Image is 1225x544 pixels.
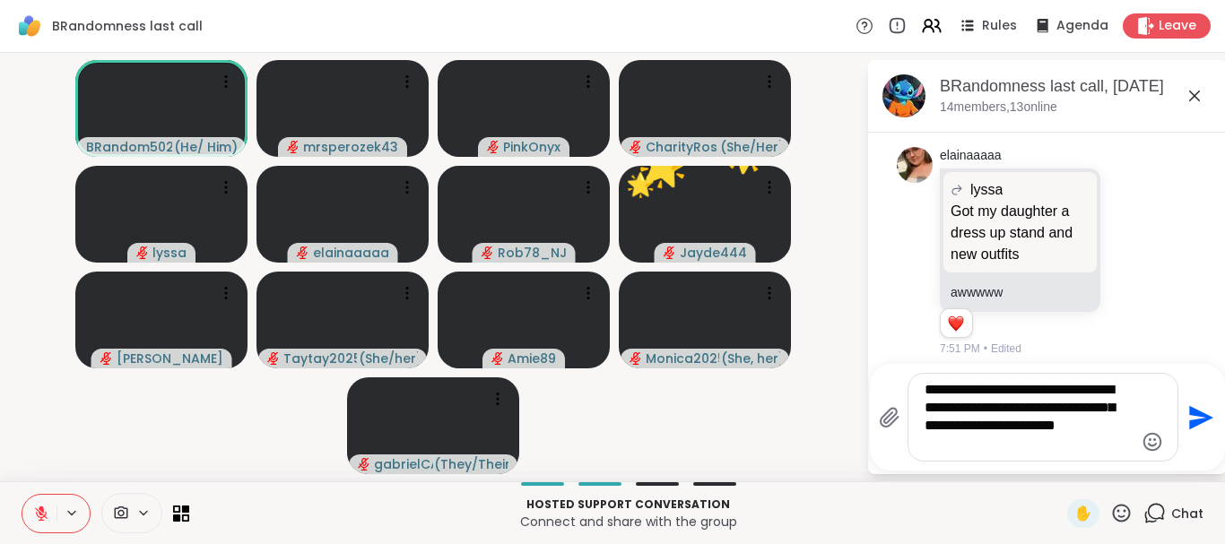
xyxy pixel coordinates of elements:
span: lyssa [970,179,1003,201]
span: ( He/ Him ) [174,138,237,156]
span: lyssa [152,244,187,262]
span: audio-muted [100,352,113,365]
span: BRandomness last call [52,17,203,35]
img: https://sharewell-space-live.sfo3.digitaloceanspaces.com/user-generated/b06f800e-e85b-4edd-a3a5-6... [897,147,933,183]
div: BRandomness last call, [DATE] [940,75,1212,98]
button: Emoji picker [1142,431,1163,453]
p: Connect and share with the group [200,513,1056,531]
span: Agenda [1056,17,1108,35]
span: audio-muted [487,141,500,153]
span: ( She/Her ) [720,138,780,156]
a: elainaaaaa [940,147,1002,165]
p: 14 members, 13 online [940,99,1057,117]
span: [PERSON_NAME] [117,350,223,367]
span: 7:51 PM [940,341,980,357]
span: audio-muted [267,352,280,365]
span: BRandom502 [86,138,172,156]
span: Leave [1159,17,1196,35]
div: Reaction list [941,309,972,338]
span: audio-muted [358,458,370,471]
span: ( She, her ) [721,350,780,367]
p: Got my daughter a dress up stand and new outfits [951,201,1090,265]
span: Rules [982,17,1017,35]
span: Rob78_NJ [498,244,567,262]
span: Amie89 [508,350,556,367]
span: Monica2025 [646,350,719,367]
span: CharityRoss [646,138,718,156]
span: Jayde444 [680,244,747,262]
span: ✋ [1074,503,1092,524]
span: PinkOnyx [503,138,560,156]
span: • [984,341,987,357]
p: Hosted support conversation [200,497,1056,513]
span: audio-muted [297,246,309,259]
button: Reactions: love [946,316,965,331]
span: ( They/Their ) [434,455,508,473]
span: audio-muted [287,141,300,153]
img: ShareWell Logomark [14,11,45,41]
span: Edited [991,341,1021,357]
span: elainaaaaa [313,244,389,262]
span: gabrielCA [374,455,433,473]
img: BRandomness last call, Oct 08 [882,74,925,117]
span: audio-muted [136,246,149,259]
span: audio-muted [482,246,494,259]
span: mrsperozek43 [303,138,398,156]
span: audio-muted [491,352,504,365]
span: ( She/her ) [359,350,419,367]
span: Chat [1171,505,1203,522]
p: awwwww [951,283,1090,301]
span: audio-muted [664,246,676,259]
textarea: Type your message [925,381,1134,453]
span: audio-muted [630,352,642,365]
span: audio-muted [630,141,642,153]
span: Taytay2025 [283,350,357,367]
button: Send [1178,397,1219,437]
